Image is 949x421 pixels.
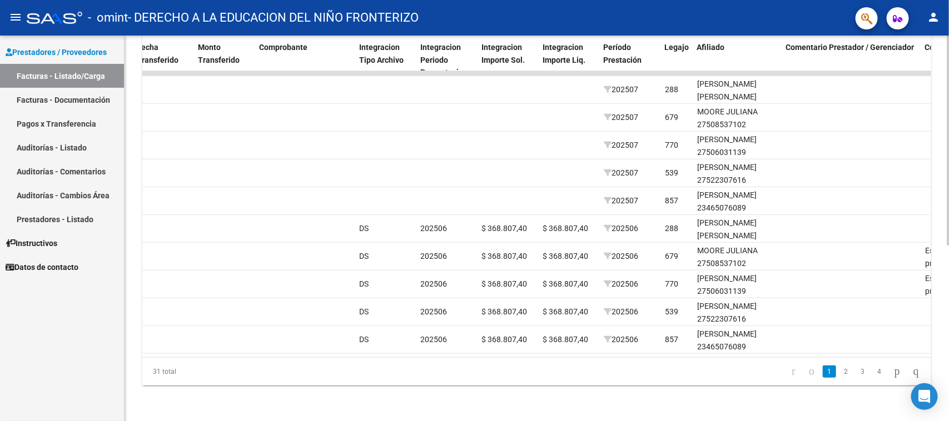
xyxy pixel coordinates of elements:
[420,307,447,316] span: 202506
[604,279,638,288] span: 202506
[908,365,924,378] a: go to last page
[128,6,419,30] span: - DERECHO A LA EDUCACION DEL NIÑO FRONTERIZO
[420,252,447,260] span: 202506
[132,36,193,84] datatable-header-cell: Fecha Transferido
[660,36,693,84] datatable-header-cell: Legajo
[697,43,725,52] span: Afiliado
[854,362,871,381] li: page 3
[839,365,853,378] a: 2
[697,272,777,298] div: [PERSON_NAME] 27506031139
[255,36,355,84] datatable-header-cell: Comprobante
[359,43,404,64] span: Integracion Tipo Archivo
[543,307,588,316] span: $ 368.807,40
[543,335,588,344] span: $ 368.807,40
[543,252,588,260] span: $ 368.807,40
[6,261,78,273] span: Datos de contacto
[6,237,57,249] span: Instructivos
[697,244,777,270] div: MOORE JULIANA 27508537102
[420,43,468,77] span: Integracion Periodo Presentacion
[665,278,678,290] div: 770
[543,43,585,64] span: Integracion Importe Liq.
[359,307,369,316] span: DS
[193,36,255,84] datatable-header-cell: Monto Transferido
[259,43,307,52] span: Comprobante
[481,224,527,233] span: $ 368.807,40
[665,333,678,346] div: 857
[198,43,240,64] span: Monto Transferido
[665,250,678,263] div: 679
[604,307,638,316] span: 202506
[665,139,678,152] div: 770
[782,36,921,84] datatable-header-cell: Comentario Prestador / Gerenciador
[911,383,938,410] div: Open Intercom Messenger
[823,365,836,378] a: 1
[665,83,678,96] div: 288
[665,222,678,235] div: 288
[804,365,819,378] a: go to previous page
[604,141,638,149] span: 202507
[420,279,447,288] span: 202506
[420,224,447,233] span: 202506
[481,335,527,344] span: $ 368.807,40
[604,113,638,122] span: 202507
[787,365,801,378] a: go to first page
[856,365,869,378] a: 3
[604,335,638,344] span: 202506
[543,279,588,288] span: $ 368.807,40
[665,43,689,52] span: Legajo
[538,36,599,84] datatable-header-cell: Integracion Importe Liq.
[137,43,178,64] span: Fecha Transferido
[88,6,128,30] span: - omint
[481,307,527,316] span: $ 368.807,40
[697,161,777,187] div: [PERSON_NAME] 27522307616
[821,362,838,381] li: page 1
[481,279,527,288] span: $ 368.807,40
[697,300,777,325] div: [PERSON_NAME] 27522307616
[665,111,678,124] div: 679
[665,167,678,179] div: 539
[697,217,777,254] div: [PERSON_NAME] [PERSON_NAME] 27512763095
[599,36,660,84] datatable-header-cell: Período Prestación
[416,36,477,84] datatable-header-cell: Integracion Periodo Presentacion
[890,365,905,378] a: go to next page
[838,362,854,381] li: page 2
[477,36,538,84] datatable-header-cell: Integracion Importe Sol.
[786,43,915,52] span: Comentario Prestador / Gerenciador
[142,358,298,385] div: 31 total
[420,335,447,344] span: 202506
[693,36,782,84] datatable-header-cell: Afiliado
[604,85,638,94] span: 202507
[6,46,107,58] span: Prestadores / Proveedores
[359,279,369,288] span: DS
[359,335,369,344] span: DS
[871,362,888,381] li: page 4
[697,78,777,116] div: [PERSON_NAME] [PERSON_NAME] 27512763095
[604,43,642,64] span: Período Prestación
[481,252,527,260] span: $ 368.807,40
[543,224,588,233] span: $ 368.807,40
[697,328,777,353] div: [PERSON_NAME] 23465076089
[359,252,369,260] span: DS
[355,36,416,84] datatable-header-cell: Integracion Tipo Archivo
[604,252,638,260] span: 202506
[927,11,940,24] mat-icon: person
[481,43,525,64] span: Integracion Importe Sol.
[697,189,777,214] div: [PERSON_NAME] 23465076089
[604,196,638,205] span: 202507
[604,168,638,177] span: 202507
[697,106,777,131] div: MOORE JULIANA 27508537102
[9,11,22,24] mat-icon: menu
[665,194,678,207] div: 857
[665,305,678,318] div: 539
[359,224,369,233] span: DS
[697,133,777,159] div: [PERSON_NAME] 27506031139
[873,365,886,378] a: 4
[604,224,638,233] span: 202506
